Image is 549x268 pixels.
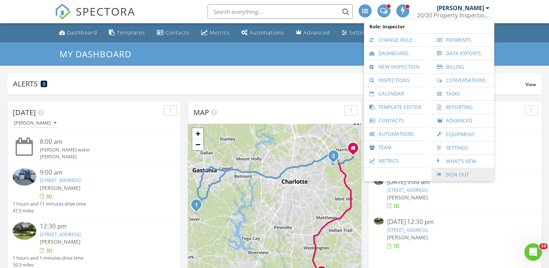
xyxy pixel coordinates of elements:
a: Change Role [368,33,423,46]
a: Zoom in [192,128,203,139]
a: Dashboard [368,47,423,60]
span: Map [193,107,209,117]
a: Metrics [198,26,233,40]
div: Dashboard [67,29,97,36]
a: Templates [106,26,148,40]
span: [PERSON_NAME] [40,184,81,191]
img: The Best Home Inspection Software - Spectora [55,4,71,20]
a: Advanced [435,114,491,127]
img: 9286416%2Fcover_photos%2FEN3pHPhYd66QjdxBtFBW%2Fsmall.jpg [13,168,36,186]
div: Alerts [13,79,525,89]
a: Payments [435,33,491,46]
a: My Dashboard [60,48,138,60]
div: Metrics [210,29,230,36]
div: [PERSON_NAME] [437,4,484,12]
div: 569 Station St, Clover, SC 29710 [196,204,201,209]
a: Metrics [368,154,423,167]
a: Team [368,141,423,154]
div: 12:30 pm [40,222,162,231]
div: Automations [250,29,284,36]
a: Settings [435,141,491,154]
div: Advanced [303,29,330,36]
iframe: Intercom live chat [524,243,542,261]
div: 1 hours and 11 minutes drive time [13,200,86,207]
span: View [525,81,536,88]
button: [PERSON_NAME] [13,118,58,128]
a: What's New [435,155,491,168]
div: Settings [349,29,371,36]
a: [STREET_ADDRESS] [387,227,428,233]
a: Advanced [293,26,333,40]
div: 20/20 Property Inspections [417,12,489,19]
div: [DATE] 9:00 am [387,178,523,187]
a: [STREET_ADDRESS] [40,177,81,183]
div: 4114 Whispering Oaks Dr, Charlotte, NC 28213 [333,155,338,160]
input: Search everything... [208,4,353,19]
a: New Inspection [368,60,423,73]
span: [DATE] [13,107,36,117]
div: [PERSON_NAME] [14,121,56,126]
div: Templates [117,29,145,36]
span: 2 [43,81,45,86]
a: Template Editor [368,101,423,114]
a: Reporting [435,101,491,114]
a: [STREET_ADDRESS] [40,231,81,237]
a: Conversations [435,74,491,87]
i: 1 [195,203,198,208]
a: SPECTORA [55,10,135,25]
div: 9:00 am [40,168,162,177]
a: Automations (Advanced) [238,26,287,40]
a: Calendar [368,87,423,100]
a: Billing [435,60,491,73]
img: 9352822%2Fcover_photos%2FrQzygKPUB3aim1gr1RJw%2Fsmall.jpg [13,222,36,239]
i: 2 [332,154,335,159]
a: Contacts [368,114,423,127]
a: [DATE] 9:00 am [STREET_ADDRESS] [PERSON_NAME] [374,178,536,210]
span: [PERSON_NAME] [387,234,428,241]
img: 9352822%2Fcover_photos%2FrQzygKPUB3aim1gr1RJw%2Fsmall.jpg [374,218,384,225]
div: [DATE] 12:30 pm [387,218,523,227]
div: 8:00 am [40,137,162,146]
a: Equipment [435,128,491,141]
span: [PERSON_NAME] [387,194,428,201]
a: Zoom out [192,139,203,150]
span: [PERSON_NAME] [40,238,81,245]
a: [DATE] 12:30 pm [STREET_ADDRESS] [PERSON_NAME] [374,218,536,250]
a: 9:00 am [STREET_ADDRESS] [PERSON_NAME] 1 hours and 11 minutes drive time 47.5 miles [13,168,175,215]
a: Dashboard [56,26,100,40]
div: 47.5 miles [13,207,86,214]
div: [PERSON_NAME] water [40,146,162,153]
a: Sign Out [435,168,491,181]
a: Inspections [368,74,423,87]
a: Settings [339,26,374,40]
span: 10 [539,243,548,249]
div: Contacts [165,29,189,36]
a: Contacts [154,26,192,40]
div: 1 hours and 1 minutes drive time [13,255,83,261]
div: 8238 Quail Hollow dr , Harrisburg NC 28075 [353,148,357,152]
span: Role: Inspector [368,20,491,33]
a: Data Exports [435,47,491,60]
a: Tasks [435,87,491,100]
a: Automations [368,127,423,141]
a: [STREET_ADDRESS] [387,187,428,193]
span: SPECTORA [76,4,135,19]
div: [PERSON_NAME] [40,153,162,160]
